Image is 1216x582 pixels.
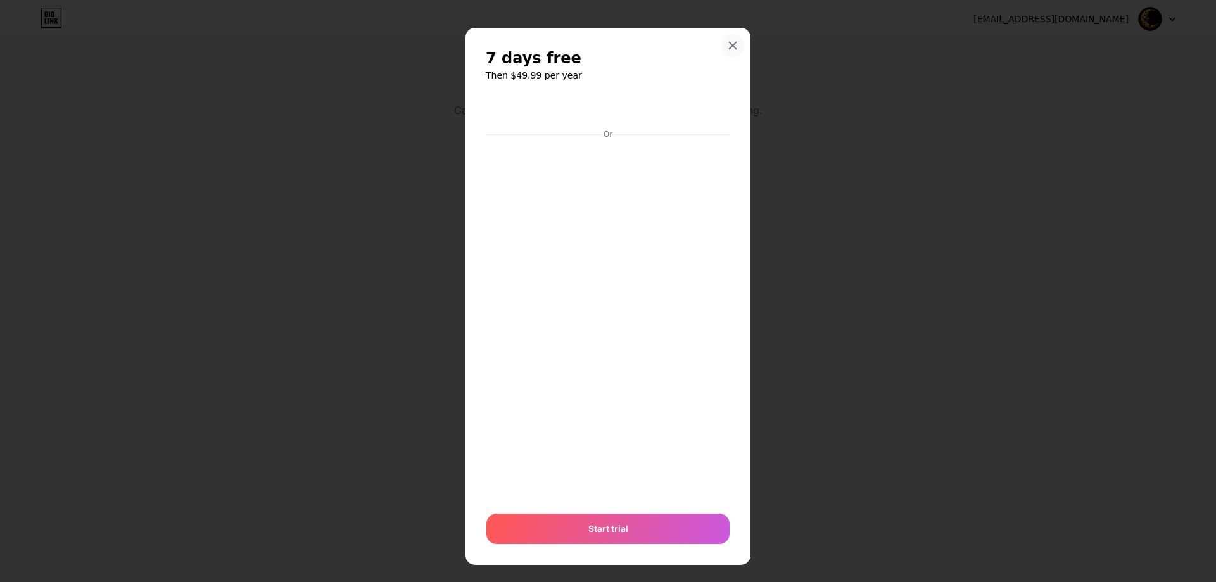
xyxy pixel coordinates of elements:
[486,48,581,68] span: 7 days free
[484,141,732,501] iframe: Secure payment input frame
[486,95,730,125] iframe: Secure payment button frame
[486,69,730,82] h6: Then $49.99 per year
[601,129,615,139] div: Or
[588,522,628,535] span: Start trial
